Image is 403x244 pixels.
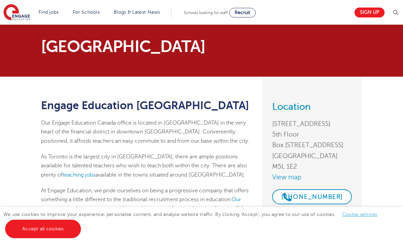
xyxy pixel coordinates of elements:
a: [PHONE_NUMBER] [272,189,352,204]
h3: Location [272,102,352,112]
a: Sign up [355,8,385,17]
p: At Engage Education, we pride ourselves on being a progressive company that offers something a li... [41,186,252,222]
p: Our Engage Education Canada office is located in [GEOGRAPHIC_DATA] in the very heart of the finan... [41,118,252,145]
img: Engage Education [3,4,30,21]
p: [GEOGRAPHIC_DATA] [41,38,224,55]
a: View map [272,172,352,182]
a: teaching jobs [62,172,95,178]
a: Cookie settings [342,212,377,217]
span: Schools looking for staff [184,10,228,15]
a: Accept all cookies [5,220,81,238]
address: [STREET_ADDRESS] 5th Floor Box [STREET_ADDRESS] [GEOGRAPHIC_DATA] M5L 1E2 [272,118,352,172]
span: We use cookies to improve your experience, personalise content, and analyse website traffic. By c... [3,212,384,231]
p: As Toronto is the largest city in [GEOGRAPHIC_DATA], there are ample positions available for tale... [41,152,252,179]
a: For Schools [73,10,100,15]
a: Recruit [229,8,256,17]
a: Find jobs [39,10,59,15]
a: Blogs & Latest News [114,10,160,15]
h1: Engage Education [GEOGRAPHIC_DATA] [41,100,252,112]
span: Recruit [235,10,250,15]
